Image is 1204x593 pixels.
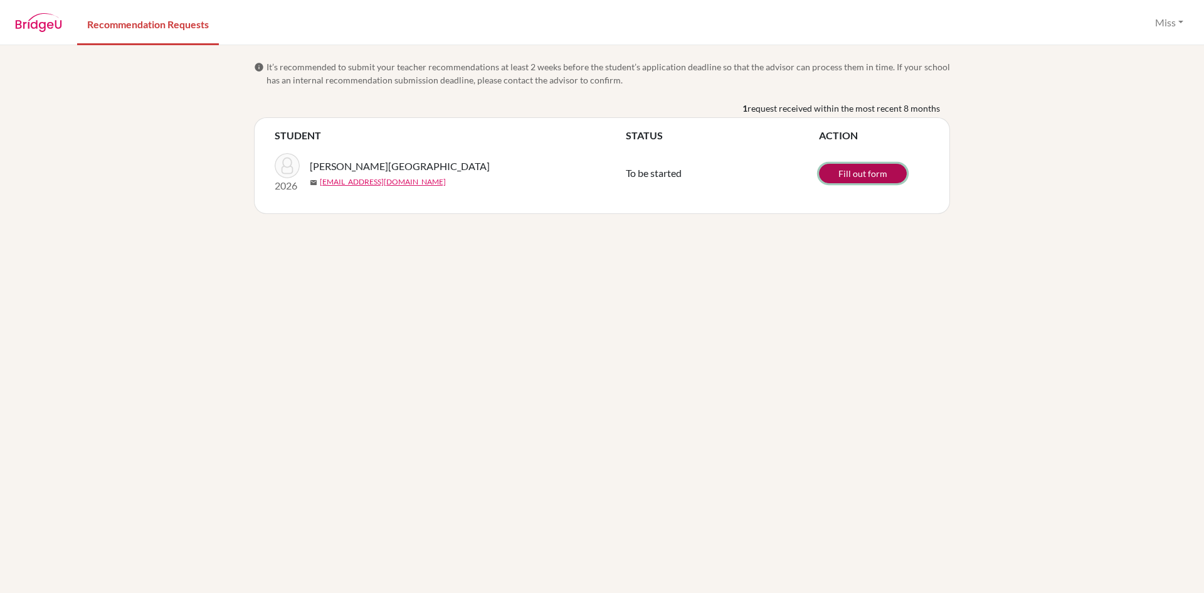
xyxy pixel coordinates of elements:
th: ACTION [819,128,929,143]
a: Recommendation Requests [77,2,219,45]
th: STUDENT [275,128,626,143]
b: 1 [742,102,747,115]
span: info [254,62,264,72]
th: STATUS [626,128,819,143]
span: mail [310,179,317,186]
span: It’s recommended to submit your teacher recommendations at least 2 weeks before the student’s app... [267,60,950,87]
button: Miss [1149,11,1189,35]
span: request received within the most recent 8 months [747,102,940,115]
a: Fill out form [819,164,907,183]
img: BridgeU logo [15,13,62,32]
span: To be started [626,167,682,179]
img: Si-Ahmed, Aden [275,153,300,178]
span: [PERSON_NAME][GEOGRAPHIC_DATA] [310,159,490,174]
a: [EMAIL_ADDRESS][DOMAIN_NAME] [320,176,446,188]
p: 2026 [275,178,300,193]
